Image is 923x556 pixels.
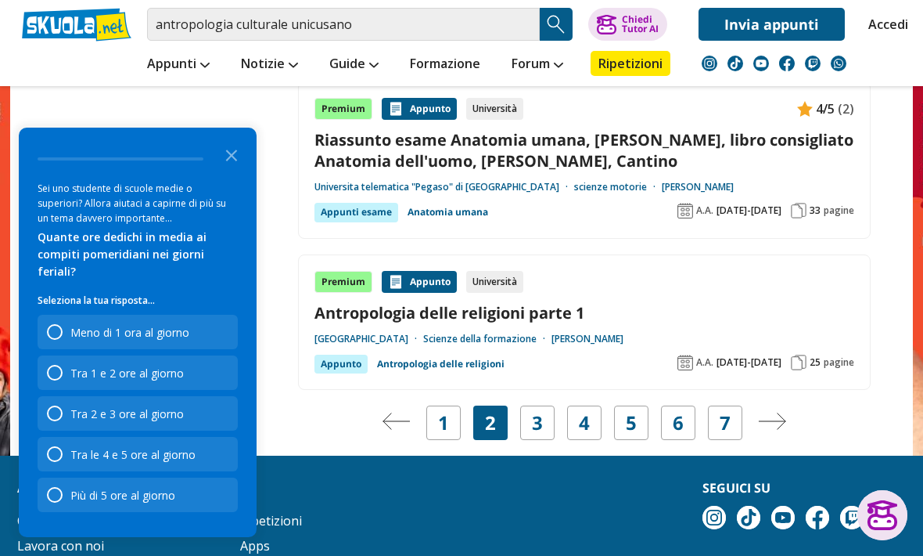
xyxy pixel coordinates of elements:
[38,437,238,471] div: Tra le 4 e 5 ore al giorno
[70,406,184,421] div: Tra 2 e 3 ore al giorno
[19,128,257,537] div: Survey
[38,315,238,349] div: Meno di 1 ora al giorno
[806,506,829,529] img: facebook
[673,412,684,434] a: 6
[622,15,659,34] div: Chiedi Tutor AI
[70,325,189,340] div: Meno di 1 ora al giorno
[240,537,270,554] a: Apps
[677,355,693,370] img: Anno accademico
[702,479,770,496] strong: Seguici su
[70,447,196,462] div: Tra le 4 e 5 ore al giorno
[508,51,567,79] a: Forum
[551,333,623,345] a: [PERSON_NAME]
[147,8,540,41] input: Cerca appunti, riassunti o versioni
[388,101,404,117] img: Appunti contenuto
[17,537,104,554] a: Lavora con noi
[382,98,457,120] div: Appunto
[17,512,74,529] a: Chi siamo
[314,302,854,323] a: Antropologia delle religioni parte 1
[38,229,238,280] div: Quante ore dedichi in media ai compiti pomeridiani nei giorni feriali?
[588,8,667,41] button: ChiediTutor AI
[797,101,813,117] img: Appunti contenuto
[838,99,854,119] span: (2)
[466,271,523,293] div: Università
[662,181,734,193] a: [PERSON_NAME]
[532,412,543,434] a: 3
[810,356,821,369] span: 25
[485,412,496,434] span: 2
[720,412,731,434] a: 7
[70,488,175,503] div: Più di 5 ore al giorno
[298,406,871,440] nav: Navigazione pagine
[314,98,372,120] div: Premium
[314,129,854,171] a: Riassunto esame Anatomia umana, [PERSON_NAME], libro consigliato Anatomia dell'uomo, [PERSON_NAME...
[840,506,864,529] img: twitch
[388,274,404,290] img: Appunti contenuto
[758,412,786,434] a: Pagina successiva
[314,333,423,345] a: [GEOGRAPHIC_DATA]
[38,293,238,309] p: Seleziona la tua risposta...
[382,271,457,293] div: Appunto
[816,99,835,119] span: 4/5
[716,204,781,217] span: [DATE]-[DATE]
[716,356,781,369] span: [DATE]-[DATE]
[38,356,238,390] div: Tra 1 e 2 ore al giorno
[314,355,368,374] div: Appunto
[423,333,551,345] a: Scienze della formazione
[805,56,821,71] img: twitch
[737,506,760,529] img: tiktok
[791,203,806,218] img: Pagine
[38,181,238,226] div: Sei uno studente di scuole medie o superiori? Allora aiutaci a capirne di più su un tema davvero ...
[791,355,806,370] img: Pagine
[831,56,846,71] img: WhatsApp
[540,8,573,41] button: Search Button
[38,478,238,512] div: Più di 5 ore al giorno
[579,412,590,434] a: 4
[544,13,568,36] img: Cerca appunti, riassunti o versioni
[771,506,795,529] img: youtube
[314,181,574,193] a: Universita telematica "Pegaso" di [GEOGRAPHIC_DATA]
[699,8,845,41] a: Invia appunti
[702,56,717,71] img: instagram
[17,479,169,496] strong: About [DOMAIN_NAME]
[382,413,411,430] img: Pagina precedente
[237,51,302,79] a: Notizie
[810,204,821,217] span: 33
[758,413,786,430] img: Pagina successiva
[824,356,854,369] span: pagine
[868,8,901,41] a: Accedi
[438,412,449,434] a: 1
[377,355,505,374] a: Antropologia delle religioni
[753,56,769,71] img: youtube
[824,204,854,217] span: pagine
[779,56,795,71] img: facebook
[408,203,488,222] a: Anatomia umana
[314,203,398,222] div: Appunti esame
[240,512,302,529] a: Ripetizioni
[143,51,214,79] a: Appunti
[314,271,372,293] div: Premium
[382,412,411,434] a: Pagina precedente
[591,51,670,76] a: Ripetizioni
[466,98,523,120] div: Università
[727,56,743,71] img: tiktok
[696,204,713,217] span: A.A.
[677,203,693,218] img: Anno accademico
[216,139,247,170] button: Close the survey
[702,506,726,529] img: instagram
[70,366,184,381] div: Tra 1 e 2 ore al giorno
[38,396,238,431] div: Tra 2 e 3 ore al giorno
[406,51,484,79] a: Formazione
[626,412,637,434] a: 5
[325,51,382,79] a: Guide
[696,356,713,369] span: A.A.
[574,181,662,193] a: scienze motorie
